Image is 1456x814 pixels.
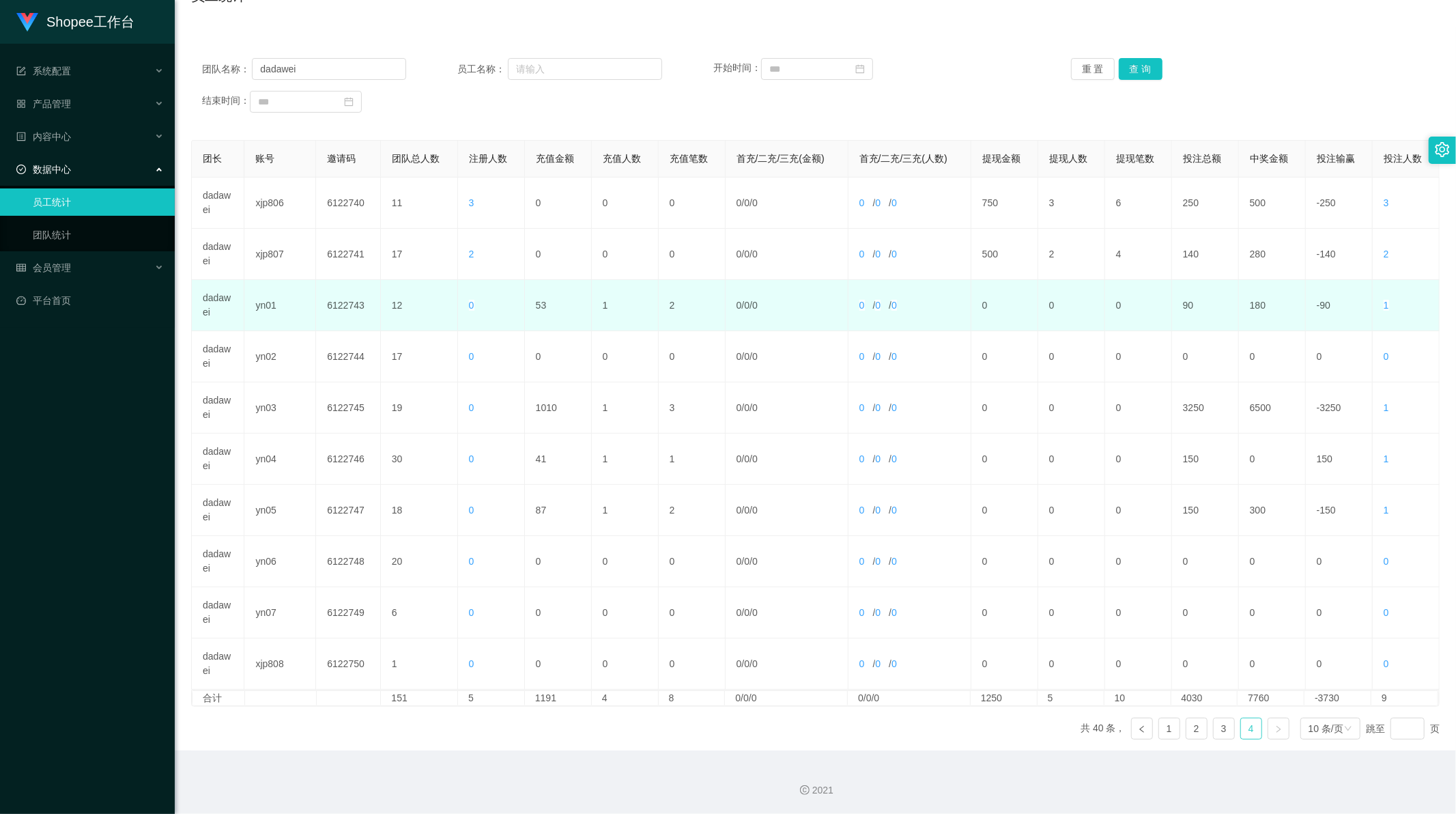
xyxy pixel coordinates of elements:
[192,691,245,705] td: 合计
[16,263,26,272] i: 图标: table
[971,229,1038,280] td: 500
[1239,638,1306,690] td: 0
[848,638,971,690] td: / /
[1104,691,1171,705] td: 10
[726,587,848,638] td: / /
[744,249,750,259] span: 0
[1172,229,1239,280] td: 140
[859,197,865,208] span: 0
[1116,153,1154,164] span: 提现笔数
[659,536,726,587] td: 0
[855,64,865,74] i: 图标: calendar
[737,197,742,208] span: 0
[381,485,458,536] td: 18
[1172,638,1239,690] td: 0
[971,638,1038,690] td: 0
[1105,280,1172,331] td: 0
[1186,718,1208,740] li: 2
[1105,229,1172,280] td: 4
[891,556,897,567] span: 0
[1172,331,1239,382] td: 0
[1186,718,1207,739] a: 2
[726,280,848,331] td: / /
[1306,434,1373,485] td: 150
[1384,197,1389,208] span: 3
[659,485,726,536] td: 2
[469,351,474,362] span: 0
[252,58,406,80] input: 请输入
[1238,691,1304,705] td: 7760
[592,587,659,638] td: 0
[848,331,971,382] td: / /
[744,556,750,567] span: 0
[469,453,474,464] span: 0
[737,658,742,669] span: 0
[859,658,865,669] span: 0
[192,434,244,485] td: dadawei
[202,96,250,107] span: 结束时间：
[16,99,26,109] i: 图标: appstore-o
[1105,331,1172,382] td: 0
[1172,587,1239,638] td: 0
[737,402,742,413] span: 0
[744,607,750,618] span: 0
[752,402,758,413] span: 0
[659,178,726,229] td: 0
[592,280,659,331] td: 1
[891,453,897,464] span: 0
[33,188,164,216] a: 员工统计
[1306,485,1373,536] td: -150
[592,382,659,434] td: 1
[1384,300,1389,311] span: 1
[592,691,659,705] td: 4
[971,691,1038,705] td: 1250
[16,98,71,109] span: 产品管理
[848,178,971,229] td: / /
[469,607,474,618] span: 0
[525,229,592,280] td: 0
[744,351,750,362] span: 0
[737,556,742,567] span: 0
[469,300,474,311] span: 0
[327,153,356,164] span: 邀请码
[244,280,316,331] td: yn01
[244,536,316,587] td: yn06
[525,691,592,705] td: 1191
[244,178,316,229] td: xjp806
[381,229,458,280] td: 17
[1119,58,1162,80] button: 查 询
[971,178,1038,229] td: 750
[1384,351,1389,362] span: 0
[1105,587,1172,638] td: 0
[752,607,758,618] span: 0
[726,536,848,587] td: / /
[316,638,381,690] td: 6122750
[875,556,881,567] span: 0
[726,434,848,485] td: / /
[659,587,726,638] td: 0
[1304,691,1371,705] td: -3730
[1239,536,1306,587] td: 0
[875,402,881,413] span: 0
[16,164,71,175] span: 数据中心
[1384,607,1389,618] span: 0
[1435,142,1450,157] i: 图标: setting
[16,165,26,174] i: 图标: check-circle-o
[525,587,592,638] td: 0
[1274,725,1283,733] i: 图标: right
[592,229,659,280] td: 0
[592,638,659,690] td: 0
[725,691,848,705] td: 0/0/0
[316,178,381,229] td: 6122740
[1344,725,1352,734] i: 图标: down
[875,300,881,311] span: 0
[1038,382,1105,434] td: 0
[244,587,316,638] td: yn07
[603,153,641,164] span: 充值人数
[1239,229,1306,280] td: 280
[1239,485,1306,536] td: 300
[737,351,742,362] span: 0
[971,280,1038,331] td: 0
[659,434,726,485] td: 1
[1105,382,1172,434] td: 0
